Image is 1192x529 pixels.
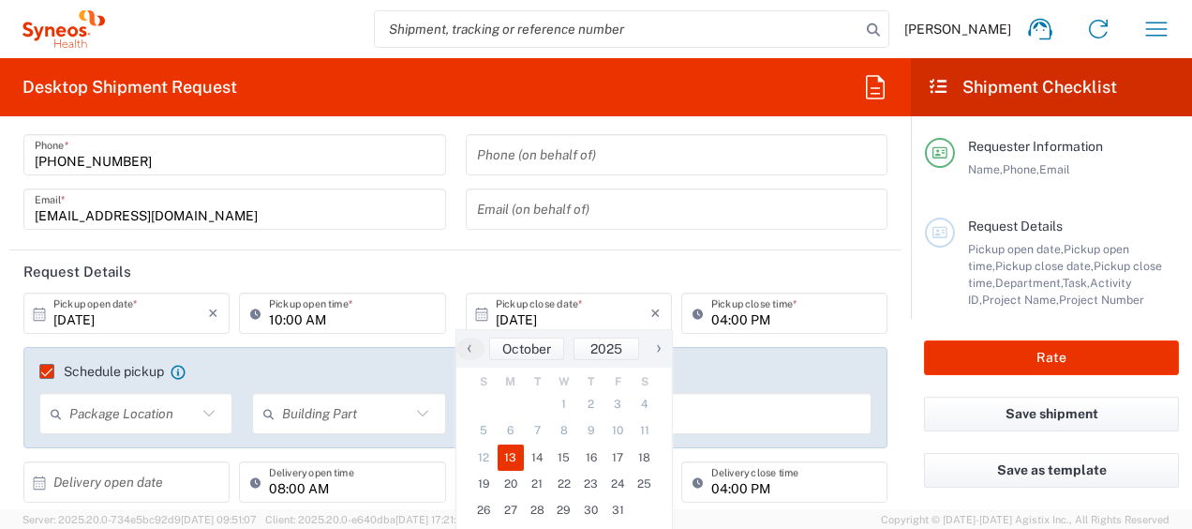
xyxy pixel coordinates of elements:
[577,497,604,523] span: 30
[631,391,658,417] span: 4
[395,514,466,525] span: [DATE] 17:21:12
[924,453,1179,488] button: Save as template
[524,417,551,444] span: 7
[524,497,551,523] span: 28
[456,338,484,360] button: ‹
[208,298,218,328] i: ×
[489,338,564,360] button: October
[1039,162,1070,176] span: Email
[39,364,164,379] label: Schedule pickup
[924,340,1179,375] button: Rate
[498,497,525,523] span: 27
[645,337,673,359] span: ›
[924,397,1179,431] button: Save shipment
[524,372,551,391] th: weekday
[470,372,498,391] th: weekday
[498,445,525,471] span: 13
[968,139,1103,154] span: Requester Information
[604,417,632,444] span: 10
[577,372,604,391] th: weekday
[577,471,604,497] span: 23
[455,337,484,359] span: ‹
[1063,276,1090,290] span: Task,
[982,293,1059,307] span: Project Name,
[498,471,525,497] span: 20
[968,242,1064,256] span: Pickup open date,
[968,219,1063,234] span: Request Details
[604,391,632,417] span: 3
[502,341,551,356] span: October
[470,445,498,471] span: 12
[577,391,604,417] span: 2
[551,372,578,391] th: weekday
[995,259,1094,273] span: Pickup close date,
[574,338,639,360] button: 2025
[23,263,131,281] h2: Request Details
[470,417,498,444] span: 5
[604,445,632,471] span: 17
[470,497,498,523] span: 26
[470,471,498,497] span: 19
[524,471,551,497] span: 21
[631,417,658,444] span: 11
[881,511,1170,528] span: Copyright © [DATE]-[DATE] Agistix Inc., All Rights Reserved
[1059,293,1144,307] span: Project Number
[181,514,257,525] span: [DATE] 09:51:07
[551,417,578,444] span: 8
[551,445,578,471] span: 15
[995,276,1063,290] span: Department,
[604,372,632,391] th: weekday
[650,298,661,328] i: ×
[456,338,672,360] bs-datepicker-navigation-view: ​ ​ ​
[577,445,604,471] span: 16
[631,372,658,391] th: weekday
[551,497,578,523] span: 29
[968,162,1003,176] span: Name,
[524,445,551,471] span: 14
[631,445,658,471] span: 18
[498,372,525,391] th: weekday
[551,391,578,417] span: 1
[590,341,622,356] span: 2025
[1003,162,1039,176] span: Phone,
[22,514,257,525] span: Server: 2025.20.0-734e5bc92d9
[551,471,578,497] span: 22
[904,21,1011,38] span: [PERSON_NAME]
[375,11,860,47] input: Shipment, tracking or reference number
[265,514,466,525] span: Client: 2025.20.0-e640dba
[631,471,658,497] span: 25
[644,338,672,360] button: ›
[22,76,237,98] h2: Desktop Shipment Request
[604,497,632,523] span: 31
[604,471,632,497] span: 24
[928,76,1117,98] h2: Shipment Checklist
[498,417,525,444] span: 6
[577,417,604,444] span: 9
